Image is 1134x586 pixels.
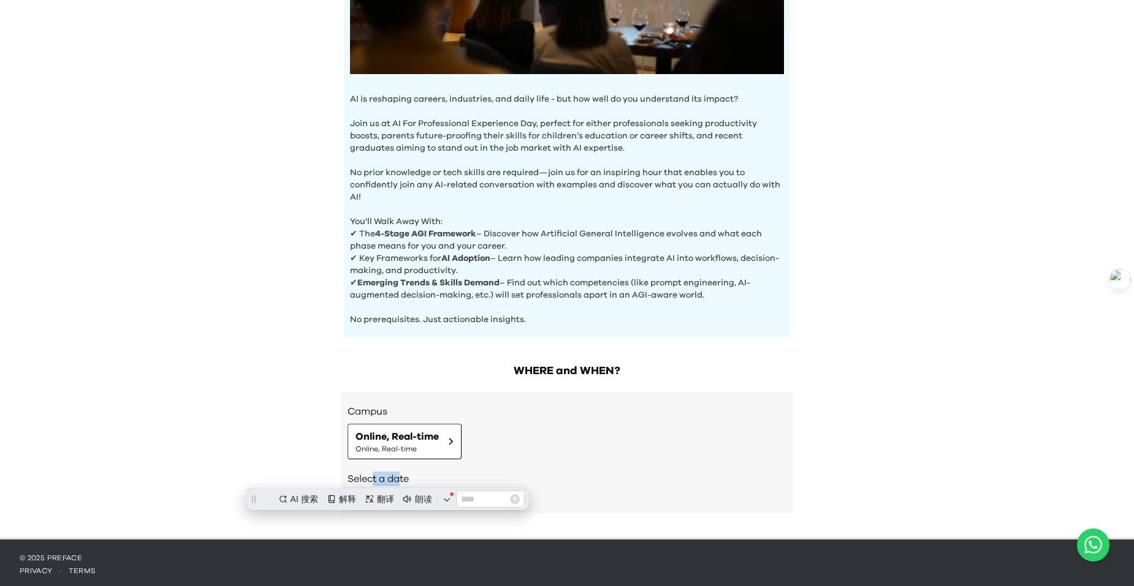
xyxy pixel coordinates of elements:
p: © 2025 Preface [20,553,1114,563]
p: ✔ Key Frameworks for – Learn how leading companies integrate AI into workflows, decision-making, ... [350,252,784,277]
b: AI Adoption [441,254,490,263]
span: Online, Real-time [356,444,439,454]
a: terms [69,567,96,574]
b: 4-Stage AGI Framework [375,230,476,238]
span: · [53,567,69,574]
p: No prerequisites. Just actionable insights. [350,301,784,326]
p: ✔ – Find out which competencies (like prompt engineering, AI-augmented decision-making, etc.) wil... [350,277,784,301]
a: privacy [20,567,53,574]
h2: Select a date [348,471,786,486]
h3: Campus [348,404,786,419]
p: AI is reshaping careers, industries, and daily life - but how well do you understand its impact? [350,93,784,105]
button: Online, Real-timeOnline, Real-time [348,424,462,459]
a: Chat with us on WhatsApp [1077,528,1109,562]
h2: WHERE and WHEN? [341,362,793,380]
b: Emerging Trends & Skills Demand [357,279,500,287]
span: Online, Real-time [356,429,439,444]
p: Join us at AI For Professional Experience Day, perfect for either professionals seeking productiv... [350,105,784,154]
button: Open WhatsApp chat [1077,528,1109,562]
p: You'll Walk Away With: [350,203,784,228]
p: ✔ The – Discover how Artificial General Intelligence evolves and what each phase means for you an... [350,228,784,252]
p: No prior knowledge or tech skills are required—join us for an inspiring hour that enables you to ... [350,154,784,203]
